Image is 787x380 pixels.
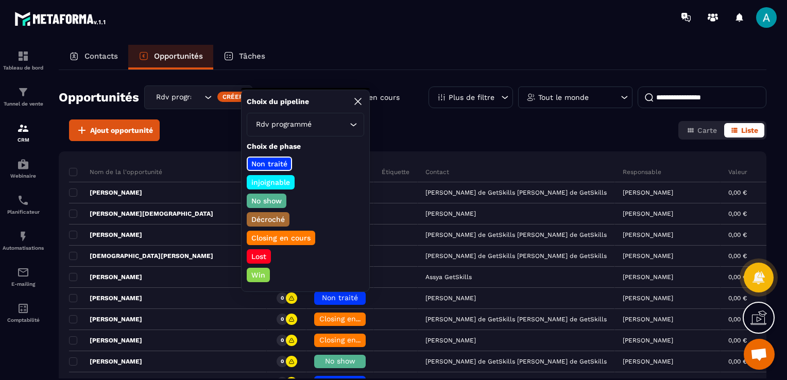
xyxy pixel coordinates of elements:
[3,209,44,215] p: Planificateur
[314,119,347,130] input: Search for option
[17,230,29,243] img: automations
[728,337,747,344] p: 0,00 €
[3,114,44,150] a: formationformationCRM
[697,126,717,134] span: Carte
[84,51,118,61] p: Contacts
[239,51,265,61] p: Tâches
[69,357,142,366] p: [PERSON_NAME]
[449,94,494,101] p: Plus de filtre
[3,78,44,114] a: formationformationTunnel de vente
[319,336,378,344] span: Closing en cours
[3,222,44,258] a: automationsautomationsAutomatisations
[250,214,286,224] p: Décroché
[59,45,128,70] a: Contacts
[17,302,29,315] img: accountant
[17,194,29,206] img: scheduler
[59,87,139,108] h2: Opportunités
[250,251,268,262] p: Lost
[623,358,673,365] p: [PERSON_NAME]
[90,125,153,135] span: Ajout opportunité
[69,210,213,218] p: [PERSON_NAME][DEMOGRAPHIC_DATA]
[281,316,284,323] p: 0
[623,337,673,344] p: [PERSON_NAME]
[728,295,747,302] p: 0,00 €
[14,9,107,28] img: logo
[728,231,747,238] p: 0,00 €
[17,122,29,134] img: formation
[728,168,747,176] p: Valeur
[623,316,673,323] p: [PERSON_NAME]
[247,97,309,107] p: Choix du pipeline
[382,168,409,176] p: Étiquette
[623,273,673,281] p: [PERSON_NAME]
[250,159,289,169] p: Non traité
[3,42,44,78] a: formationformationTableau de bord
[741,126,758,134] span: Liste
[322,293,358,302] span: Non traité
[69,119,160,141] button: Ajout opportunité
[3,65,44,71] p: Tableau de bord
[281,337,284,344] p: 0
[724,123,764,137] button: Liste
[728,316,747,323] p: 0,00 €
[250,233,312,243] p: Closing en cours
[69,231,142,239] p: [PERSON_NAME]
[250,177,292,187] p: injoignable
[744,339,775,370] a: Ouvrir le chat
[3,317,44,323] p: Comptabilité
[3,150,44,186] a: automationsautomationsWebinaire
[538,94,589,101] p: Tout le monde
[319,315,378,323] span: Closing en cours
[3,245,44,251] p: Automatisations
[623,231,673,238] p: [PERSON_NAME]
[623,189,673,196] p: [PERSON_NAME]
[3,173,44,179] p: Webinaire
[281,295,284,302] p: 0
[623,295,673,302] p: [PERSON_NAME]
[17,50,29,62] img: formation
[728,358,747,365] p: 0,00 €
[144,85,252,109] div: Search for option
[728,210,747,217] p: 0,00 €
[192,92,202,103] input: Search for option
[17,158,29,170] img: automations
[250,270,267,280] p: Win
[69,336,142,344] p: [PERSON_NAME]
[69,273,142,281] p: [PERSON_NAME]
[680,123,723,137] button: Carte
[154,51,203,61] p: Opportunités
[623,210,673,217] p: [PERSON_NAME]
[69,168,162,176] p: Nom de la l'opportunité
[728,273,747,281] p: 0,00 €
[247,142,364,151] p: Choix de phase
[250,196,283,206] p: No show
[3,281,44,287] p: E-mailing
[17,266,29,279] img: email
[69,315,142,323] p: [PERSON_NAME]
[217,92,250,102] div: Créer
[69,252,213,260] p: [DEMOGRAPHIC_DATA][PERSON_NAME]
[623,168,661,176] p: Responsable
[17,86,29,98] img: formation
[425,168,449,176] p: Contact
[3,258,44,295] a: emailemailE-mailing
[3,101,44,107] p: Tunnel de vente
[69,188,142,197] p: [PERSON_NAME]
[128,45,213,70] a: Opportunités
[3,186,44,222] a: schedulerschedulerPlanificateur
[623,252,673,260] p: [PERSON_NAME]
[281,358,284,365] p: 0
[213,45,276,70] a: Tâches
[153,92,192,103] span: Rdv programmé
[253,119,314,130] span: Rdv programmé
[3,295,44,331] a: accountantaccountantComptabilité
[3,137,44,143] p: CRM
[728,189,747,196] p: 0,00 €
[69,294,142,302] p: [PERSON_NAME]
[728,252,747,260] p: 0,00 €
[325,357,355,365] span: No show
[247,113,364,136] div: Search for option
